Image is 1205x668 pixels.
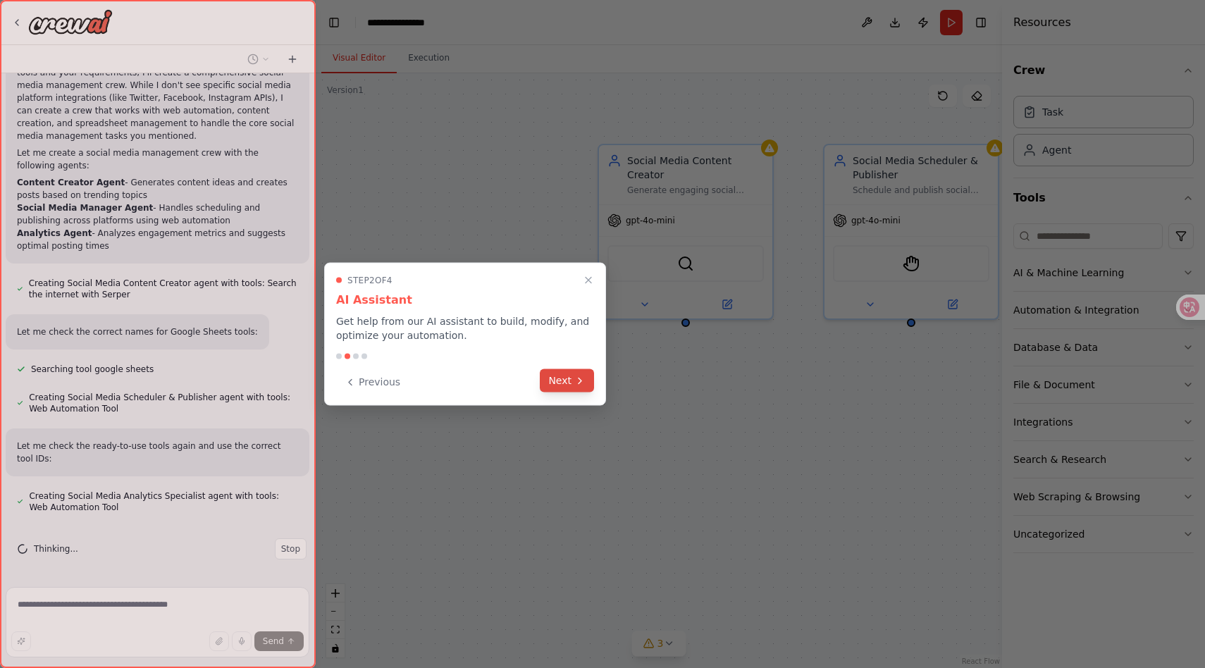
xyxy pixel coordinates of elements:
[324,13,344,32] button: Hide left sidebar
[347,275,393,286] span: Step 2 of 4
[580,272,597,289] button: Close walkthrough
[540,369,594,392] button: Next
[336,371,409,394] button: Previous
[336,314,594,342] p: Get help from our AI assistant to build, modify, and optimize your automation.
[336,292,594,309] h3: AI Assistant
